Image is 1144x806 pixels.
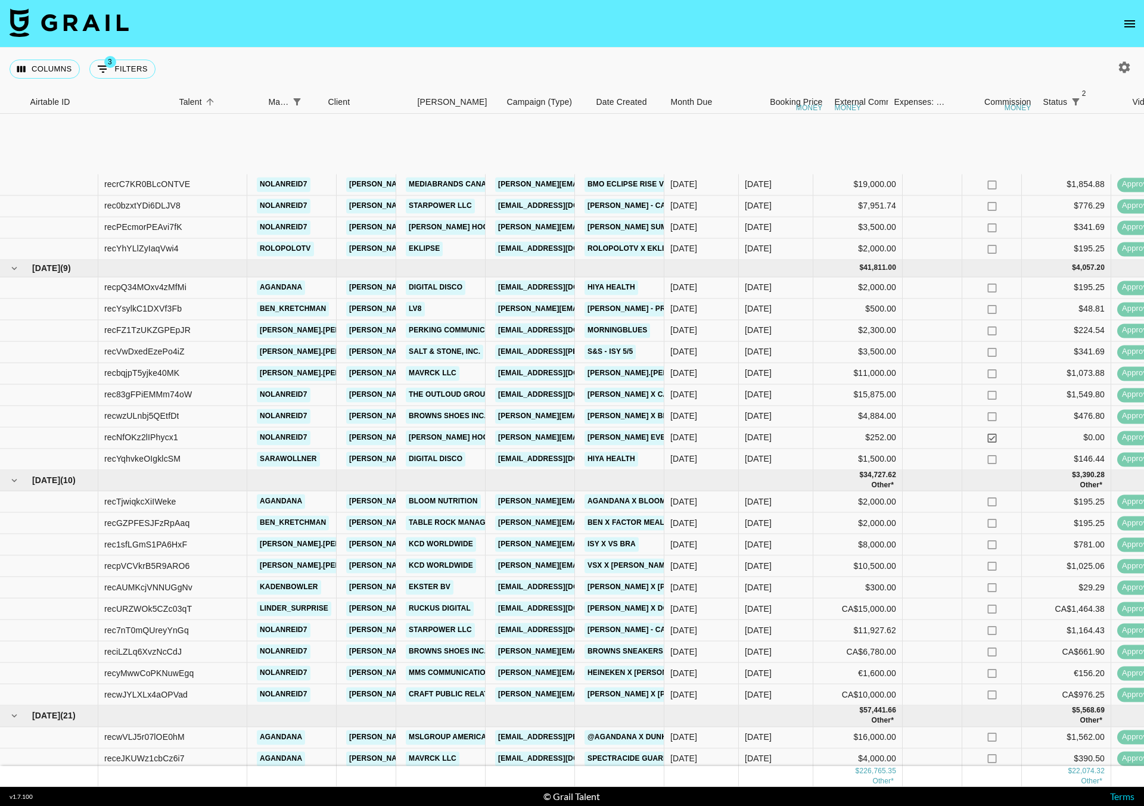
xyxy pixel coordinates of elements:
a: BMO eclipse rise Visa Card x [PERSON_NAME] [585,177,772,192]
div: $2,300.00 [813,320,903,341]
div: Date Created [590,91,665,114]
a: [PERSON_NAME][EMAIL_ADDRESS][PERSON_NAME][PERSON_NAME][DOMAIN_NAME] [495,220,812,235]
div: Month Due [671,91,713,114]
a: Browns Shoes Inc. [406,645,489,659]
div: 5/14/2025 [670,368,697,379]
a: [PERSON_NAME][EMAIL_ADDRESS][PERSON_NAME][DOMAIN_NAME] [495,177,751,192]
div: $19,000.00 [813,174,903,195]
a: Ekster BV [406,580,453,595]
a: [EMAIL_ADDRESS][DOMAIN_NAME] [495,580,629,595]
a: agandana [257,280,305,295]
a: [PERSON_NAME][EMAIL_ADDRESS][DOMAIN_NAME] [346,387,540,402]
a: [PERSON_NAME] - Captain [PERSON_NAME] [585,623,753,638]
div: Jun '25 [745,432,772,444]
div: $10,500.00 [813,556,903,577]
span: 2 [1078,88,1090,99]
div: May '25 [745,179,772,191]
div: $781.00 [1022,534,1111,556]
a: [PERSON_NAME][EMAIL_ADDRESS][DOMAIN_NAME] [495,301,689,316]
a: [PERSON_NAME][EMAIL_ADDRESS][DOMAIN_NAME] [346,730,540,745]
a: nolanreid7 [257,177,310,192]
div: $224.54 [1022,320,1111,341]
a: AGandAna x Bloom Pop - July [585,494,711,509]
a: agandana [257,751,305,766]
div: $500.00 [813,298,903,320]
a: [PERSON_NAME][EMAIL_ADDRESS][DOMAIN_NAME] [346,366,540,381]
div: Jun '25 [745,325,772,337]
div: May '25 [745,200,772,212]
a: [PERSON_NAME][EMAIL_ADDRESS][DOMAIN_NAME] [495,494,689,509]
a: [EMAIL_ADDRESS][DOMAIN_NAME] [495,602,629,617]
a: [EMAIL_ADDRESS][DOMAIN_NAME] [495,241,629,256]
div: recYqhvkeOIgklcSM [104,453,181,465]
div: Jul '25 [745,496,772,508]
div: 2/18/2025 [670,222,697,234]
div: 3/14/2025 [670,200,697,212]
a: Digital Disco [406,280,465,295]
a: [PERSON_NAME][EMAIL_ADDRESS][DOMAIN_NAME] [346,177,540,192]
div: rec83gFPiEMMm74oW [104,389,192,401]
a: nolanreid7 [257,623,310,638]
a: [PERSON_NAME].[PERSON_NAME] [257,537,387,552]
div: $0.00 [1022,427,1111,449]
div: 3/31/2025 [670,179,697,191]
a: Starpower LLC [406,623,475,638]
div: 7/4/2025 [670,603,697,615]
div: recrC7KR0BLcONTVE [104,179,190,191]
img: Grail Talent [10,8,129,37]
div: Jun '25 [745,346,772,358]
a: Hiya Health [585,452,638,466]
a: [PERSON_NAME].[PERSON_NAME] [257,559,387,574]
div: $ [1072,263,1076,273]
div: 5/20/2025 [670,243,697,255]
a: [PERSON_NAME] x DoorDash/Starbucks [585,602,750,617]
a: [PERSON_NAME][EMAIL_ADDRESS][DOMAIN_NAME] [346,198,540,213]
div: recURZWOk5CZc03qT [104,603,192,615]
a: nolanreid7 [257,387,310,402]
a: [EMAIL_ADDRESS][DOMAIN_NAME] [495,280,629,295]
div: recAUMKcjVNNUGgNv [104,581,192,593]
div: 6/23/2025 [670,303,697,315]
div: $ [859,263,863,273]
a: [EMAIL_ADDRESS][DOMAIN_NAME] [495,623,629,638]
a: [PERSON_NAME][EMAIL_ADDRESS][DOMAIN_NAME] [346,580,540,595]
div: 5/11/2025 [670,581,697,593]
a: [PERSON_NAME][EMAIL_ADDRESS][DOMAIN_NAME] [495,666,689,681]
div: Campaign (Type) [501,91,590,114]
a: [PERSON_NAME] x [PERSON_NAME] [585,580,722,595]
div: Jul '25 [745,581,772,593]
div: 6/25/2025 [670,517,697,529]
div: $2,000.00 [813,491,903,513]
div: recpVCVkrB5R9ARO6 [104,560,189,572]
div: Date Created [596,91,647,114]
a: [PERSON_NAME][EMAIL_ADDRESS][DOMAIN_NAME] [346,623,540,638]
span: [DATE] [32,262,60,274]
div: $11,000.00 [813,363,903,384]
div: Talent [173,91,263,114]
div: Jun '25 [745,282,772,294]
a: Salt & Stone, Inc. [406,344,483,359]
a: [EMAIL_ADDRESS][DOMAIN_NAME] [495,751,629,766]
a: [PERSON_NAME][EMAIL_ADDRESS][DOMAIN_NAME] [346,559,540,574]
div: Month Due [665,91,739,114]
span: ( 9 ) [60,262,71,274]
a: MorningBlues [585,323,650,338]
a: Heineken x [PERSON_NAME] [585,666,698,681]
a: Terms [1110,791,1134,802]
div: $252.00 [813,427,903,449]
div: $300.00 [813,577,903,599]
a: kadenbowler [257,580,321,595]
a: [PERSON_NAME][EMAIL_ADDRESS][DOMAIN_NAME] [346,516,540,531]
div: $1,500.00 [813,449,903,470]
a: [EMAIL_ADDRESS][DOMAIN_NAME] [495,198,629,213]
a: Table Rock Management LLC [406,516,530,531]
div: 2 active filters [1067,94,1084,110]
a: [PERSON_NAME][EMAIL_ADDRESS][DOMAIN_NAME] [346,494,540,509]
div: recNfOKz2lIPhycx1 [104,432,178,444]
div: May '25 [745,243,772,255]
div: $2,000.00 [813,277,903,298]
div: Talent [179,91,202,114]
div: 4/22/2025 [670,453,697,465]
div: 5/7/2025 [670,410,697,422]
a: [PERSON_NAME] Hockey LLC [406,430,522,445]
